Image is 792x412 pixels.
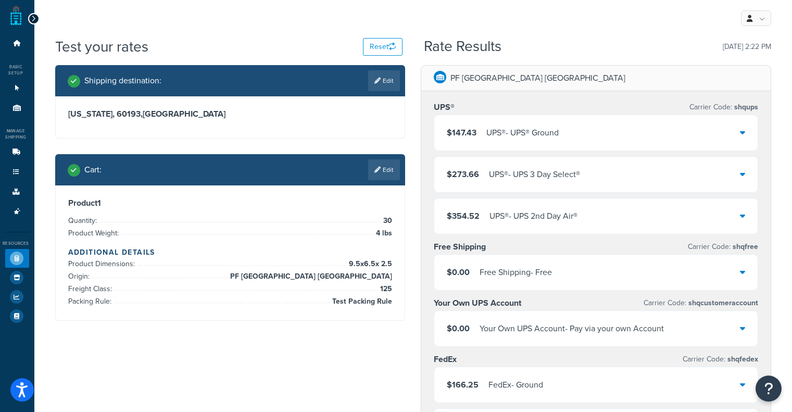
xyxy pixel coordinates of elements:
[347,258,393,270] span: 9.5 x 6.5 x 2.5
[228,270,393,283] span: PF [GEOGRAPHIC_DATA] [GEOGRAPHIC_DATA]
[723,40,771,54] p: [DATE] 2:22 PM
[5,307,29,326] li: Help Docs
[725,354,758,365] span: shqfedex
[68,198,393,208] h3: Product 1
[732,102,758,113] span: shqups
[68,109,393,119] h3: [US_STATE], 60193 , [GEOGRAPHIC_DATA]
[489,167,580,182] div: UPS® - UPS 3 Day Select®
[84,165,102,174] h2: Cart :
[5,143,29,162] li: Carriers
[5,79,29,98] li: Websites
[644,296,758,310] p: Carrier Code:
[434,102,455,113] h3: UPS®
[5,249,29,268] li: Test Your Rates
[5,202,29,221] li: Advanced Features
[5,288,29,306] li: Analytics
[363,38,403,56] button: Reset
[731,241,758,252] span: shqfree
[447,379,479,391] span: $166.25
[5,34,29,53] li: Dashboard
[480,321,664,336] div: Your Own UPS Account - Pay via your own Account
[68,271,92,282] span: Origin:
[486,126,559,140] div: UPS® - UPS® Ground
[480,265,552,280] div: Free Shipping - Free
[447,210,480,222] span: $354.52
[68,258,137,269] span: Product Dimensions:
[488,378,543,392] div: FedEx - Ground
[381,215,393,227] span: 30
[450,71,625,85] p: PF [GEOGRAPHIC_DATA] [GEOGRAPHIC_DATA]
[447,266,470,278] span: $0.00
[68,283,115,294] span: Freight Class:
[374,227,393,240] span: 4 lbs
[378,283,393,295] span: 125
[447,168,479,180] span: $273.66
[68,215,99,226] span: Quantity:
[5,163,29,182] li: Shipping Rules
[55,36,148,57] h1: Test your rates
[434,242,486,252] h3: Free Shipping
[368,159,400,180] a: Edit
[434,298,521,308] h3: Your Own UPS Account
[447,322,470,334] span: $0.00
[689,100,758,115] p: Carrier Code:
[686,297,758,308] span: shqcustomeraccount
[5,182,29,202] li: Boxes
[68,228,121,239] span: Product Weight:
[330,295,393,308] span: Test Packing Rule
[5,98,29,118] li: Origins
[84,76,161,85] h2: Shipping destination :
[434,354,457,365] h3: FedEx
[688,240,758,254] p: Carrier Code:
[68,247,393,258] h4: Additional Details
[447,127,476,139] span: $147.43
[683,352,758,367] p: Carrier Code:
[424,39,501,55] h2: Rate Results
[489,209,577,223] div: UPS® - UPS 2nd Day Air®
[68,296,114,307] span: Packing Rule:
[5,268,29,287] li: Marketplace
[368,70,400,91] a: Edit
[756,376,782,402] button: Open Resource Center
